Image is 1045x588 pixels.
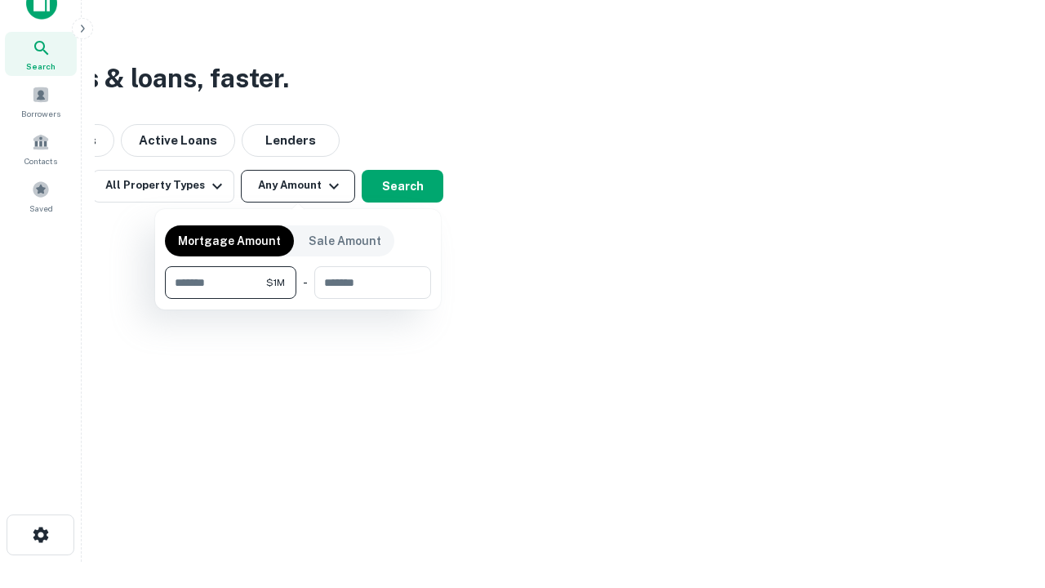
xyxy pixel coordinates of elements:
[266,275,285,290] span: $1M
[303,266,308,299] div: -
[309,232,381,250] p: Sale Amount
[178,232,281,250] p: Mortgage Amount
[963,405,1045,483] iframe: Chat Widget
